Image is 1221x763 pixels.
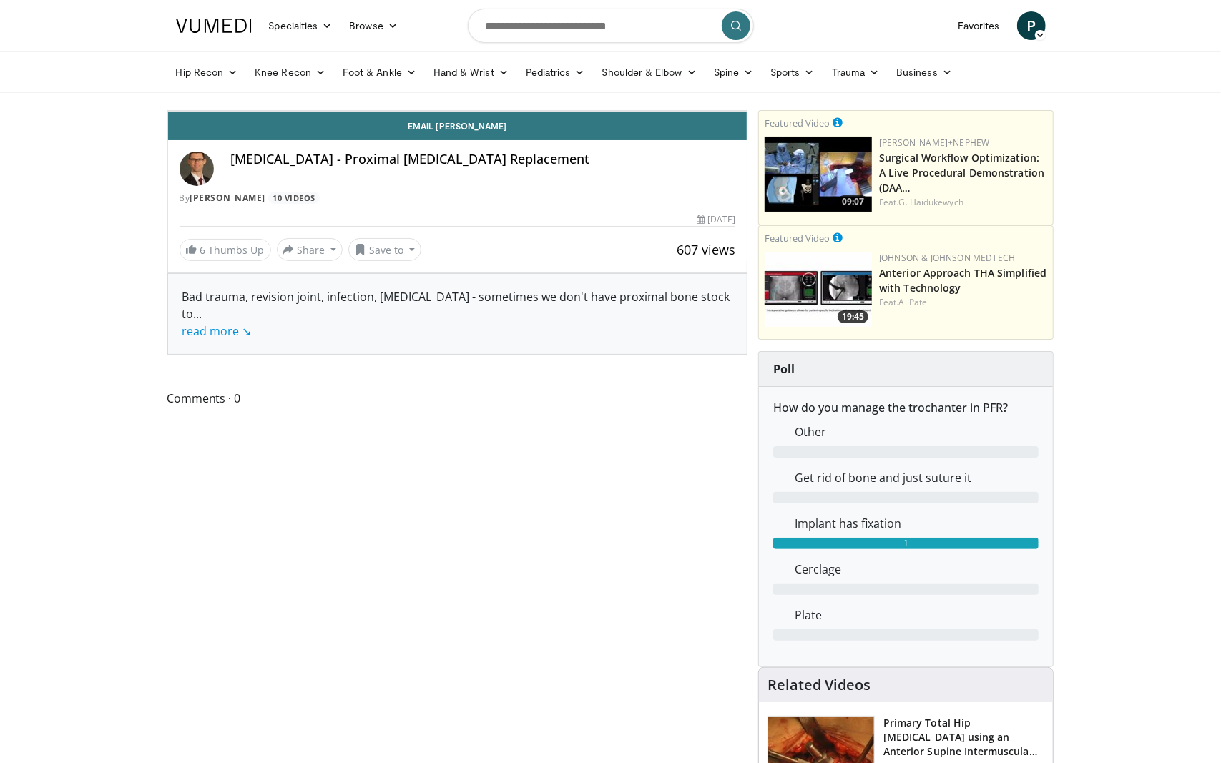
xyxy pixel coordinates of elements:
[784,469,1049,486] dd: Get rid of bone and just suture it
[765,137,872,212] a: 09:07
[879,252,1015,264] a: Johnson & Johnson MedTech
[879,196,1047,209] div: Feat.
[268,192,320,204] a: 10 Videos
[231,152,736,167] h4: [MEDICAL_DATA] - Proximal [MEDICAL_DATA] Replacement
[762,58,823,87] a: Sports
[425,58,517,87] a: Hand & Wrist
[1017,11,1046,40] a: P
[949,11,1009,40] a: Favorites
[168,112,747,140] a: Email [PERSON_NAME]
[899,196,963,208] a: G. Haidukewych
[888,58,961,87] a: Business
[180,239,271,261] a: 6 Thumbs Up
[784,515,1049,532] dd: Implant has fixation
[773,401,1039,415] h6: How do you manage the trochanter in PFR?
[190,192,266,204] a: [PERSON_NAME]
[773,361,795,377] strong: Poll
[705,58,762,87] a: Spine
[594,58,705,87] a: Shoulder & Elbow
[176,19,252,33] img: VuMedi Logo
[768,676,871,694] h4: Related Videos
[200,243,206,257] span: 6
[879,151,1044,195] a: Surgical Workflow Optimization: A Live Procedural Demonstration (DAA…
[784,606,1049,624] dd: Plate
[697,213,735,226] div: [DATE]
[677,241,735,258] span: 607 views
[182,288,733,340] div: Bad trauma, revision joint, infection, [MEDICAL_DATA] - sometimes we don't have proximal bone sto...
[899,296,930,308] a: A. Patel
[879,137,989,149] a: [PERSON_NAME]+Nephew
[879,266,1046,295] a: Anterior Approach THA Simplified with Technology
[168,111,747,112] video-js: Video Player
[277,238,343,261] button: Share
[517,58,594,87] a: Pediatrics
[180,152,214,186] img: Avatar
[180,192,736,205] div: By
[784,423,1049,440] dd: Other
[883,716,1044,759] h3: Primary Total Hip [MEDICAL_DATA] using an Anterior Supine Intermuscula…
[765,232,830,245] small: Featured Video
[167,389,748,408] span: Comments 0
[838,310,868,323] span: 19:45
[348,238,421,261] button: Save to
[765,137,872,212] img: bcfc90b5-8c69-4b20-afee-af4c0acaf118.150x105_q85_crop-smart_upscale.jpg
[260,11,341,40] a: Specialties
[823,58,888,87] a: Trauma
[773,538,1039,549] div: 1
[765,252,872,327] img: 06bb1c17-1231-4454-8f12-6191b0b3b81a.150x105_q85_crop-smart_upscale.jpg
[334,58,425,87] a: Foot & Ankle
[167,58,247,87] a: Hip Recon
[879,296,1047,309] div: Feat.
[784,561,1049,578] dd: Cerclage
[340,11,406,40] a: Browse
[765,117,830,129] small: Featured Video
[765,252,872,327] a: 19:45
[468,9,754,43] input: Search topics, interventions
[838,195,868,208] span: 09:07
[246,58,334,87] a: Knee Recon
[182,323,252,339] a: read more ↘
